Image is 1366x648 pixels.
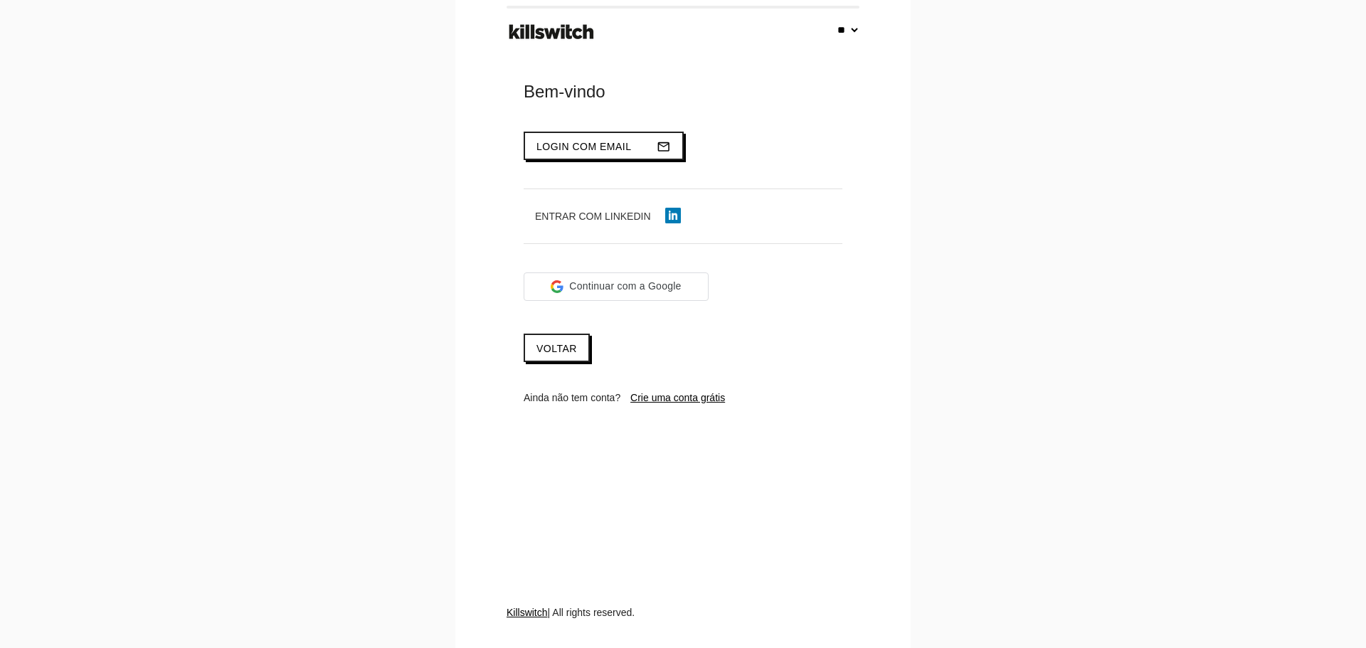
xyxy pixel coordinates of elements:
[524,80,842,103] div: Bem-vindo
[524,132,684,160] button: Login com emailmail_outline
[535,211,651,222] span: Entrar com LinkedIn
[506,19,597,45] img: ks-logo-black-footer.png
[524,272,709,301] div: Continuar com a Google
[657,133,671,160] i: mail_outline
[665,208,681,223] img: linkedin-icon.png
[524,392,620,403] span: Ainda não tem conta?
[536,141,632,152] span: Login com email
[630,392,725,403] a: Crie uma conta grátis
[569,279,681,294] span: Continuar com a Google
[507,605,859,648] div: | All rights reserved.
[507,607,548,618] a: Killswitch
[524,334,590,362] a: Voltar
[524,203,692,229] button: Entrar com LinkedIn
